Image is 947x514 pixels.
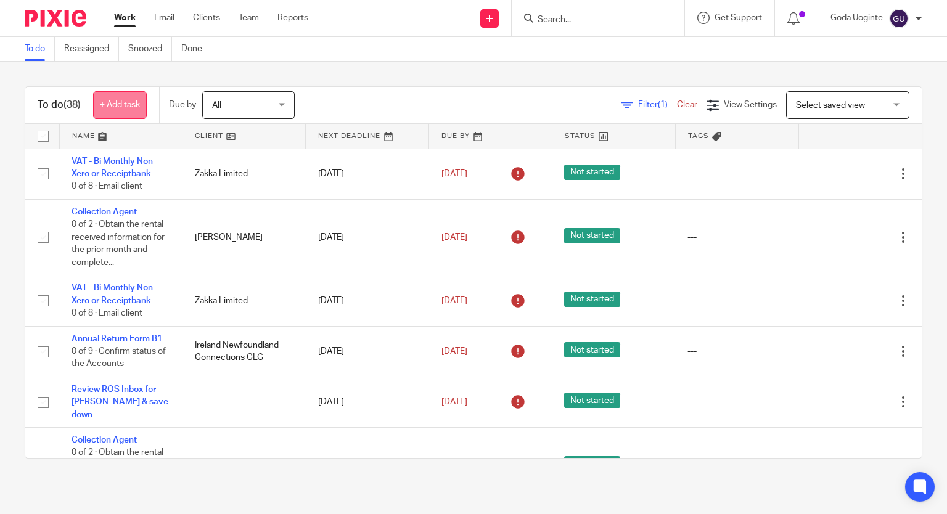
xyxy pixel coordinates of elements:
[114,12,136,24] a: Work
[72,436,137,444] a: Collection Agent
[128,37,172,61] a: Snoozed
[715,14,762,22] span: Get Support
[182,275,306,326] td: Zakka Limited
[25,10,86,27] img: Pixie
[687,396,786,408] div: ---
[169,99,196,111] p: Due by
[72,335,162,343] a: Annual Return Form B1
[638,100,677,109] span: Filter
[72,385,168,419] a: Review ROS Inbox for [PERSON_NAME] & save down
[306,427,429,504] td: [DATE]
[441,347,467,356] span: [DATE]
[677,100,697,109] a: Clear
[182,149,306,199] td: Zakka Limited
[658,100,668,109] span: (1)
[564,165,620,180] span: Not started
[687,231,786,243] div: ---
[796,101,865,110] span: Select saved view
[64,100,81,110] span: (38)
[72,220,165,267] span: 0 of 2 · Obtain the rental received information for the prior month and complete...
[688,133,709,139] span: Tags
[564,292,620,307] span: Not started
[72,284,153,304] a: VAT - Bi Monthly Non Xero or Receiptbank
[441,398,467,406] span: [DATE]
[72,309,142,317] span: 0 of 8 · Email client
[830,12,883,24] p: Goda Uoginte
[441,296,467,305] span: [DATE]
[306,326,429,377] td: [DATE]
[306,199,429,275] td: [DATE]
[182,427,306,504] td: [PERSON_NAME]
[72,182,142,190] span: 0 of 8 · Email client
[72,208,137,216] a: Collection Agent
[564,456,620,471] span: Not started
[441,169,467,178] span: [DATE]
[687,168,786,180] div: ---
[306,275,429,326] td: [DATE]
[724,100,777,109] span: View Settings
[25,37,55,61] a: To do
[441,233,467,242] span: [DATE]
[212,101,221,110] span: All
[564,228,620,243] span: Not started
[193,12,220,24] a: Clients
[181,37,211,61] a: Done
[687,345,786,357] div: ---
[239,12,259,24] a: Team
[93,91,147,119] a: + Add task
[306,377,429,428] td: [DATE]
[64,37,119,61] a: Reassigned
[306,149,429,199] td: [DATE]
[277,12,308,24] a: Reports
[72,449,165,496] span: 0 of 2 · Obtain the rental received information for the prior month and complete...
[536,15,647,26] input: Search
[564,393,620,408] span: Not started
[38,99,81,112] h1: To do
[564,342,620,357] span: Not started
[72,157,153,178] a: VAT - Bi Monthly Non Xero or Receiptbank
[182,199,306,275] td: [PERSON_NAME]
[687,295,786,307] div: ---
[182,326,306,377] td: Ireland Newfoundland Connections CLG
[154,12,174,24] a: Email
[889,9,909,28] img: svg%3E
[72,347,166,369] span: 0 of 9 · Confirm status of the Accounts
